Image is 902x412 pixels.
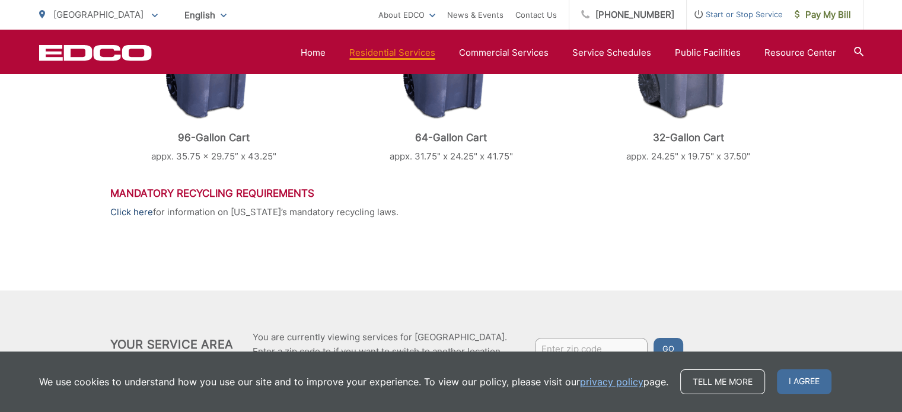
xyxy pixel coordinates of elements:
[580,375,643,389] a: privacy policy
[110,205,792,219] p: for information on [US_STATE]’s mandatory recycling laws.
[53,9,144,20] span: [GEOGRAPHIC_DATA]
[110,132,318,143] p: 96-Gallon Cart
[39,44,152,61] a: EDCD logo. Return to the homepage.
[459,46,549,60] a: Commercial Services
[777,369,831,394] span: I agree
[447,8,503,22] a: News & Events
[176,5,235,25] span: English
[584,149,792,164] p: appx. 24.25" x 19.75" x 37.50"
[347,132,554,143] p: 64-Gallon Cart
[110,205,153,219] a: Click here
[515,8,557,22] a: Contact Us
[110,337,233,352] h2: Your Service Area
[39,375,668,389] p: We use cookies to understand how you use our site and to improve your experience. To view our pol...
[349,46,435,60] a: Residential Services
[535,338,648,359] input: Enter zip code
[301,46,326,60] a: Home
[654,338,683,359] button: Go
[795,8,851,22] span: Pay My Bill
[675,46,741,60] a: Public Facilities
[584,132,792,143] p: 32-Gallon Cart
[253,330,507,359] p: You are currently viewing services for [GEOGRAPHIC_DATA]. Enter a zip code to if you want to swit...
[347,149,554,164] p: appx. 31.75" x 24.25" x 41.75"
[110,187,792,199] h3: Mandatory Recycling Requirements
[764,46,836,60] a: Resource Center
[572,46,651,60] a: Service Schedules
[680,369,765,394] a: Tell me more
[110,149,318,164] p: appx. 35.75 x 29.75” x 43.25"
[378,8,435,22] a: About EDCO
